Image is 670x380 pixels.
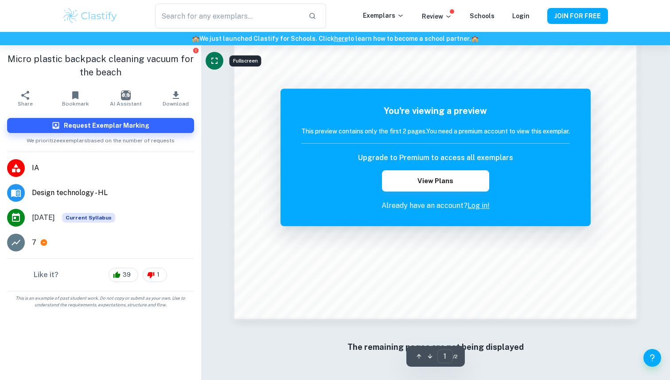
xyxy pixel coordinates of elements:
[7,52,194,79] h1: Micro plastic backpack cleaning vacuum for the beach
[163,101,189,107] span: Download
[18,101,33,107] span: Share
[34,270,58,280] h6: Like it?
[334,35,348,42] a: here
[101,86,151,111] button: AI Assistant
[192,35,199,42] span: 🏫
[230,55,261,67] div: Fullscreen
[32,163,194,173] span: IA
[143,268,167,282] div: 1
[32,237,36,248] p: 7
[2,34,668,43] h6: We just launched Clastify for Schools. Click to learn how to become a school partner.
[7,118,194,133] button: Request Exemplar Marking
[453,353,458,360] span: / 2
[155,4,301,28] input: Search for any exemplars...
[301,104,570,118] h5: You're viewing a preview
[512,12,530,20] a: Login
[110,101,142,107] span: AI Assistant
[382,170,489,192] button: View Plans
[64,121,149,130] h6: Request Exemplar Marking
[27,133,175,145] span: We prioritize exemplars based on the number of requests
[252,341,619,353] h6: The remaining pages are not being displayed
[62,213,115,223] span: Current Syllabus
[470,12,495,20] a: Schools
[206,52,223,70] button: Fullscreen
[32,188,194,198] span: Design technology - HL
[467,201,490,210] a: Log in!
[62,101,89,107] span: Bookmark
[643,349,661,367] button: Help and Feedback
[547,8,608,24] button: JOIN FOR FREE
[151,86,201,111] button: Download
[4,295,198,308] span: This is an example of past student work. Do not copy or submit as your own. Use to understand the...
[193,47,199,54] button: Report issue
[50,86,100,111] button: Bookmark
[471,35,479,42] span: 🏫
[301,200,570,211] p: Already have an account?
[62,213,115,223] div: This exemplar is based on the current syllabus. Feel free to refer to it for inspiration/ideas wh...
[422,12,452,21] p: Review
[62,7,118,25] img: Clastify logo
[301,126,570,136] h6: This preview contains only the first 2 pages. You need a premium account to view this exemplar.
[118,270,136,279] span: 39
[121,90,131,100] img: AI Assistant
[32,212,55,223] span: [DATE]
[363,11,404,20] p: Exemplars
[109,268,138,282] div: 39
[152,270,164,279] span: 1
[358,153,513,163] h6: Upgrade to Premium to access all exemplars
